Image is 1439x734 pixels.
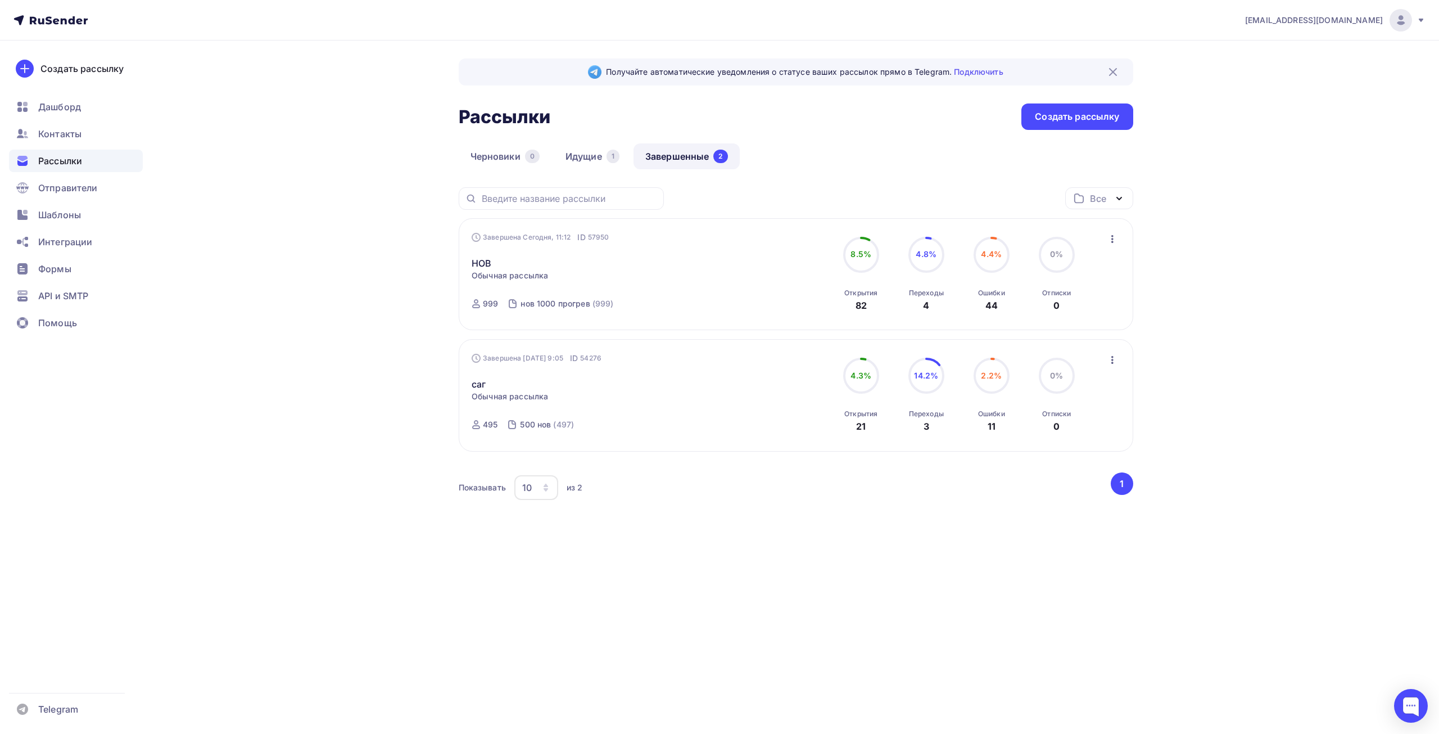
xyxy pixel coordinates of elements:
[459,143,551,169] a: Черновики0
[459,482,506,493] div: Показывать
[472,256,491,270] a: НОВ
[9,258,143,280] a: Формы
[607,150,619,163] div: 1
[856,299,867,312] div: 82
[1245,9,1426,31] a: [EMAIL_ADDRESS][DOMAIN_NAME]
[472,232,609,243] div: Завершена Сегодня, 11:12
[38,100,81,114] span: Дашборд
[909,409,944,418] div: Переходы
[909,289,944,298] div: Переходы
[9,150,143,172] a: Рассылки
[514,475,559,501] button: 10
[923,299,929,312] div: 4
[483,298,498,309] div: 999
[567,482,583,493] div: из 2
[844,289,877,298] div: Открытия
[9,123,143,145] a: Контакты
[472,391,548,402] span: Обычная рассылка
[472,353,601,364] div: Завершена [DATE] 9:05
[924,420,929,433] div: 3
[713,150,727,163] div: 2
[472,270,548,281] span: Обычная рассылка
[519,416,575,434] a: 500 нов (497)
[1050,371,1063,380] span: 0%
[1108,472,1133,495] ul: Pagination
[916,249,936,259] span: 4.8%
[38,181,98,195] span: Отправители
[38,127,82,141] span: Контакты
[981,249,1002,259] span: 4.4%
[978,289,1005,298] div: Ошибки
[954,67,1003,76] a: Подключить
[525,150,540,163] div: 0
[520,419,551,430] div: 500 нов
[1050,249,1063,259] span: 0%
[633,143,740,169] a: Завершенные2
[519,295,614,313] a: нов 1000 прогрев (999)
[553,419,574,430] div: (497)
[40,62,124,75] div: Создать рассылку
[482,192,657,205] input: Введите название рассылки
[850,371,871,380] span: 4.3%
[1245,15,1383,26] span: [EMAIL_ADDRESS][DOMAIN_NAME]
[592,298,614,309] div: (999)
[850,249,871,259] span: 8.5%
[1065,187,1133,209] button: Все
[38,208,81,222] span: Шаблоны
[1053,299,1060,312] div: 0
[1035,110,1119,123] div: Создать рассылку
[1111,472,1133,495] button: Go to page 1
[570,353,578,364] span: ID
[606,66,1003,78] span: Получайте автоматические уведомления о статусе ваших рассылок прямо в Telegram.
[38,235,92,249] span: Интеграции
[580,353,601,364] span: 54276
[483,419,497,430] div: 495
[9,177,143,199] a: Отправители
[856,420,866,433] div: 21
[914,371,938,380] span: 14.2%
[978,409,1005,418] div: Ошибки
[1053,420,1060,433] div: 0
[981,371,1002,380] span: 2.2%
[844,409,877,418] div: Открытия
[459,106,551,128] h2: Рассылки
[985,299,998,312] div: 44
[522,481,532,494] div: 10
[577,232,585,243] span: ID
[554,143,631,169] a: Идущие1
[521,298,590,309] div: нов 1000 прогрев
[9,96,143,118] a: Дашборд
[38,154,82,168] span: Рассылки
[38,289,88,303] span: API и SMTP
[472,377,486,391] a: саг
[38,703,78,716] span: Telegram
[1090,192,1106,205] div: Все
[1042,289,1071,298] div: Отписки
[588,65,601,79] img: Telegram
[1042,409,1071,418] div: Отписки
[38,262,71,276] span: Формы
[9,204,143,226] a: Шаблоны
[988,420,995,433] div: 11
[588,232,609,243] span: 57950
[38,316,77,330] span: Помощь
